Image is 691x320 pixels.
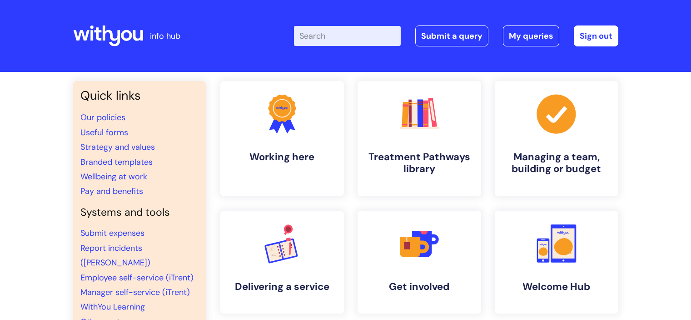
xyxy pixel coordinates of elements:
[502,281,611,293] h4: Welcome Hub
[294,26,401,46] input: Search
[495,211,618,314] a: Welcome Hub
[80,301,145,312] a: WithYou Learning
[358,81,481,196] a: Treatment Pathways library
[365,151,474,175] h4: Treatment Pathways library
[220,81,344,196] a: Working here
[80,88,199,103] h3: Quick links
[495,81,618,196] a: Managing a team, building or budget
[80,171,147,182] a: Wellbeing at work
[228,281,337,293] h4: Delivering a service
[80,206,199,219] h4: Systems and tools
[415,25,488,46] a: Submit a query
[80,228,144,239] a: Submit expenses
[150,29,180,43] p: info hub
[294,25,618,46] div: | -
[574,25,618,46] a: Sign out
[503,25,559,46] a: My queries
[80,157,153,168] a: Branded templates
[220,211,344,314] a: Delivering a service
[365,281,474,293] h4: Get involved
[80,112,125,123] a: Our policies
[502,151,611,175] h4: Managing a team, building or budget
[80,127,128,138] a: Useful forms
[80,272,194,283] a: Employee self-service (iTrent)
[80,287,190,298] a: Manager self-service (iTrent)
[358,211,481,314] a: Get involved
[80,142,155,152] a: Strategy and values
[228,151,337,163] h4: Working here
[80,186,143,197] a: Pay and benefits
[80,243,150,268] a: Report incidents ([PERSON_NAME])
